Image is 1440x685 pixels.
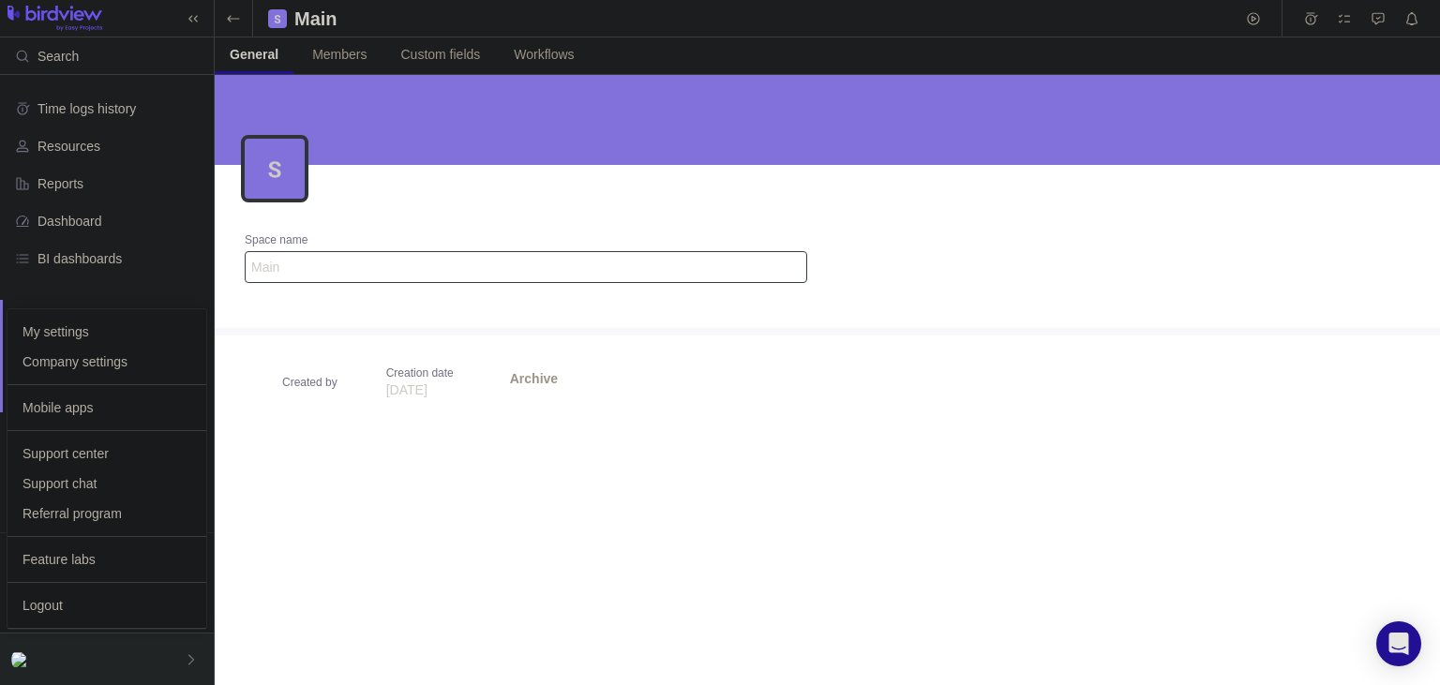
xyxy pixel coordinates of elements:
[7,393,206,423] a: Mobile apps
[7,439,206,469] a: Support center
[7,590,206,620] a: Logout
[22,474,191,493] span: Support chat
[22,352,191,371] span: Company settings
[11,652,34,667] img: Show
[22,550,191,569] span: Feature labs
[22,504,191,523] span: Referral program
[22,596,191,615] span: Logout
[11,648,34,671] div: iamadmin{{7*7}};$"><a href=evil.com>click</a>
[7,499,206,529] a: Referral program
[22,444,191,463] span: Support center
[22,398,191,417] span: Mobile apps
[7,347,206,377] a: Company settings
[7,317,206,347] a: My settings
[7,469,206,499] a: Support chat
[22,322,191,341] span: My settings
[7,544,206,574] a: Feature labs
